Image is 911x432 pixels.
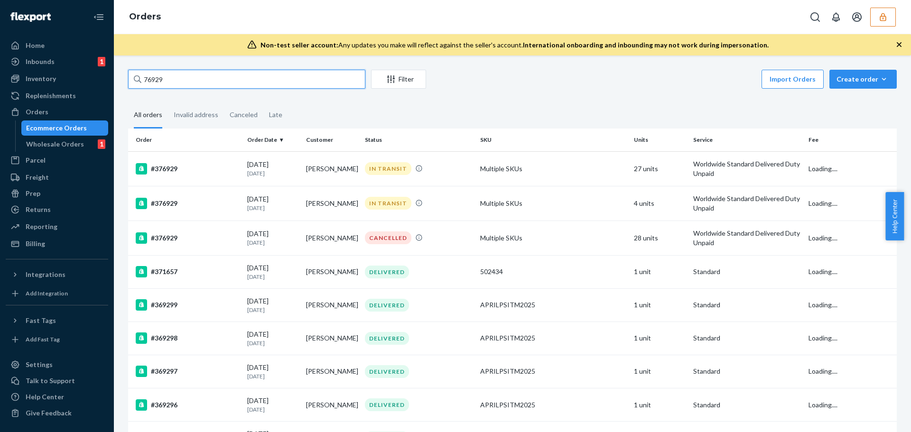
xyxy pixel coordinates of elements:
[302,288,361,322] td: [PERSON_NAME]
[630,221,689,255] td: 28 units
[10,12,51,22] img: Flexport logo
[693,367,801,376] p: Standard
[134,102,162,129] div: All orders
[6,313,108,328] button: Fast Tags
[136,163,240,175] div: #376929
[247,229,298,247] div: [DATE]
[174,102,218,127] div: Invalid address
[630,288,689,322] td: 1 unit
[480,300,626,310] div: APRILPSITM2025
[805,151,897,186] td: Loading....
[26,270,65,279] div: Integrations
[6,54,108,69] a: Inbounds1
[21,120,109,136] a: Ecommerce Orders
[302,388,361,422] td: [PERSON_NAME]
[630,186,689,221] td: 4 units
[247,330,298,347] div: [DATE]
[247,204,298,212] p: [DATE]
[302,186,361,221] td: [PERSON_NAME]
[805,129,897,151] th: Fee
[630,355,689,388] td: 1 unit
[26,123,87,133] div: Ecommerce Orders
[230,102,258,127] div: Canceled
[89,8,108,27] button: Close Navigation
[630,255,689,288] td: 1 unit
[480,267,626,276] div: 502434
[885,192,904,240] button: Help Center
[6,389,108,404] a: Help Center
[26,156,46,165] div: Parcel
[805,288,897,322] td: Loading....
[480,367,626,376] div: APRILPSITM2025
[6,373,108,388] a: Talk to Support
[247,296,298,314] div: [DATE]
[693,267,801,276] p: Standard
[372,74,426,84] div: Filter
[128,70,365,89] input: Search orders
[365,398,409,411] div: DELIVERED
[247,273,298,281] p: [DATE]
[26,239,45,248] div: Billing
[827,8,846,27] button: Open notifications
[247,306,298,314] p: [DATE]
[136,399,240,411] div: #369296
[476,186,630,221] td: Multiple SKUs
[365,231,411,244] div: CANCELLED
[247,239,298,247] p: [DATE]
[26,392,64,402] div: Help Center
[762,70,824,89] button: Import Orders
[480,400,626,410] div: APRILPSITM2025
[302,221,361,255] td: [PERSON_NAME]
[302,151,361,186] td: [PERSON_NAME]
[136,198,240,209] div: #376929
[247,263,298,281] div: [DATE]
[26,376,75,386] div: Talk to Support
[6,38,108,53] a: Home
[26,189,40,198] div: Prep
[630,151,689,186] td: 27 units
[365,332,409,345] div: DELIVERED
[26,408,72,418] div: Give Feedback
[693,229,801,248] p: Worldwide Standard Delivered Duty Unpaid
[26,222,57,231] div: Reporting
[693,194,801,213] p: Worldwide Standard Delivered Duty Unpaid
[805,255,897,288] td: Loading....
[693,333,801,343] p: Standard
[371,70,426,89] button: Filter
[21,137,109,152] a: Wholesale Orders1
[6,236,108,251] a: Billing
[247,372,298,380] p: [DATE]
[302,322,361,355] td: [PERSON_NAME]
[365,266,409,278] div: DELIVERED
[476,151,630,186] td: Multiple SKUs
[136,366,240,377] div: #369297
[26,173,49,182] div: Freight
[630,388,689,422] td: 1 unit
[365,197,411,210] div: IN TRANSIT
[805,221,897,255] td: Loading....
[365,365,409,378] div: DELIVERED
[247,405,298,414] p: [DATE]
[26,289,68,297] div: Add Integration
[805,186,897,221] td: Loading....
[6,286,108,301] a: Add Integration
[26,91,76,101] div: Replenishments
[6,405,108,421] button: Give Feedback
[6,104,108,119] a: Orders
[26,41,45,50] div: Home
[247,363,298,380] div: [DATE]
[26,139,84,149] div: Wholesale Orders
[6,153,108,168] a: Parcel
[26,360,53,369] div: Settings
[260,41,338,49] span: Non-test seller account:
[476,129,630,151] th: SKU
[136,332,240,344] div: #369298
[693,400,801,410] p: Standard
[523,41,769,49] span: International onboarding and inbounding may not work during impersonation.
[6,202,108,217] a: Returns
[480,333,626,343] div: APRILPSITM2025
[693,159,801,178] p: Worldwide Standard Delivered Duty Unpaid
[26,107,48,117] div: Orders
[6,186,108,201] a: Prep
[6,357,108,372] a: Settings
